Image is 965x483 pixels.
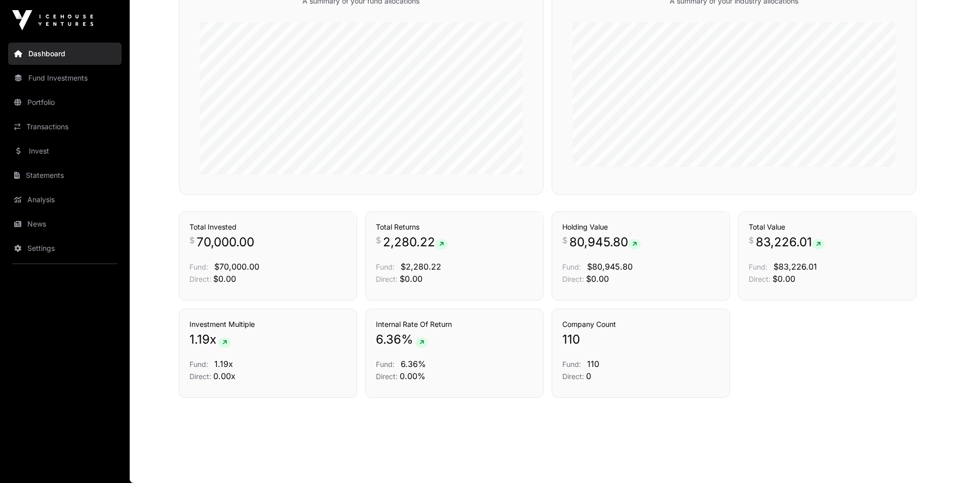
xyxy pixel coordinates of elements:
[12,10,93,30] img: Icehouse Ventures Logo
[376,263,395,271] span: Fund:
[189,360,208,368] span: Fund:
[401,331,413,348] span: %
[376,331,401,348] span: 6.36
[749,222,906,232] h3: Total Value
[376,372,398,381] span: Direct:
[189,222,346,232] h3: Total Invested
[400,371,426,381] span: 0.00%
[587,359,599,369] span: 110
[8,213,122,235] a: News
[8,164,122,187] a: Statements
[8,140,122,162] a: Invest
[189,275,211,283] span: Direct:
[562,360,581,368] span: Fund:
[586,371,591,381] span: 0
[189,263,208,271] span: Fund:
[562,222,719,232] h3: Holding Value
[569,234,641,250] span: 80,945.80
[213,274,236,284] span: $0.00
[189,331,210,348] span: 1.19
[562,275,584,283] span: Direct:
[587,262,633,272] span: $80,945.80
[756,234,825,250] span: 83,226.01
[562,331,580,348] span: 110
[376,275,398,283] span: Direct:
[401,359,426,369] span: 6.36%
[8,237,122,259] a: Settings
[8,43,122,65] a: Dashboard
[8,91,122,114] a: Portfolio
[401,262,441,272] span: $2,280.22
[749,234,754,246] span: $
[562,263,581,271] span: Fund:
[376,319,533,329] h3: Internal Rate Of Return
[914,434,965,483] iframe: Chat Widget
[562,234,567,246] span: $
[376,234,381,246] span: $
[562,372,584,381] span: Direct:
[562,319,719,329] h3: Company Count
[773,274,795,284] span: $0.00
[197,234,254,250] span: 70,000.00
[213,371,236,381] span: 0.00x
[749,263,767,271] span: Fund:
[383,234,448,250] span: 2,280.22
[8,189,122,211] a: Analysis
[214,359,233,369] span: 1.19x
[774,262,817,272] span: $83,226.01
[189,372,211,381] span: Direct:
[400,274,422,284] span: $0.00
[376,360,395,368] span: Fund:
[376,222,533,232] h3: Total Returns
[749,275,770,283] span: Direct:
[189,319,346,329] h3: Investment Multiple
[8,67,122,89] a: Fund Investments
[8,116,122,138] a: Transactions
[210,331,216,348] span: x
[214,262,259,272] span: $70,000.00
[189,234,195,246] span: $
[586,274,609,284] span: $0.00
